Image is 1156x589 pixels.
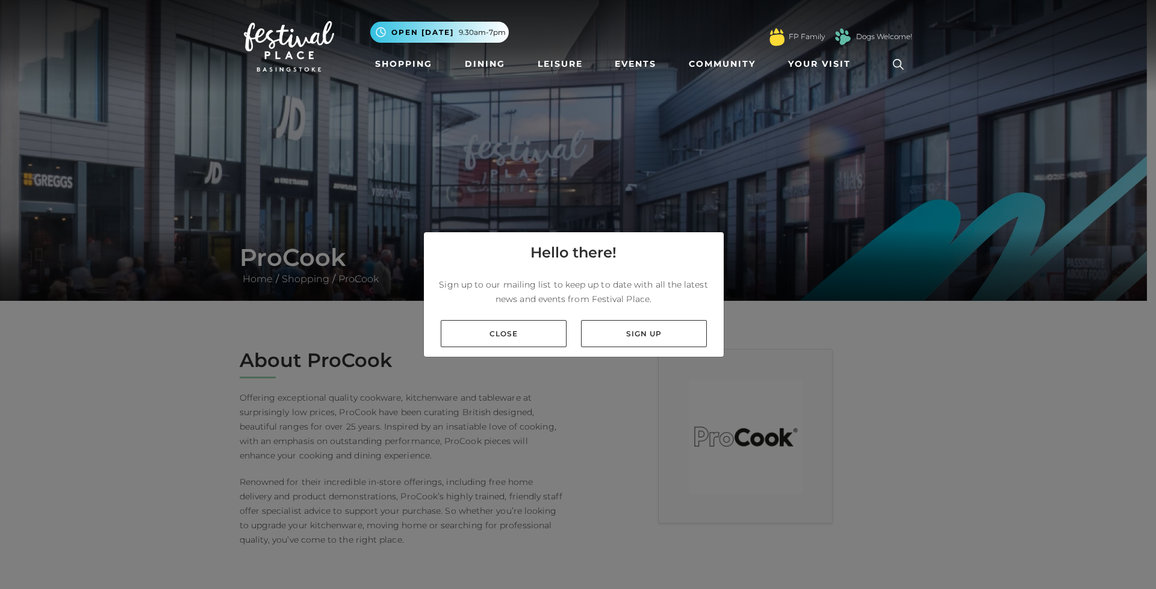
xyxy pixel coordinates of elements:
a: Sign up [581,320,707,347]
a: Community [684,53,760,75]
a: Close [441,320,567,347]
a: Leisure [533,53,588,75]
button: Open [DATE] 9.30am-7pm [370,22,509,43]
a: Shopping [370,53,437,75]
img: Festival Place Logo [244,21,334,72]
span: Your Visit [788,58,851,70]
a: Dining [460,53,510,75]
p: Sign up to our mailing list to keep up to date with all the latest news and events from Festival ... [433,277,714,306]
span: 9.30am-7pm [459,27,506,38]
h4: Hello there! [530,242,617,264]
a: Events [610,53,661,75]
span: Open [DATE] [391,27,454,38]
a: Your Visit [783,53,862,75]
a: Dogs Welcome! [856,31,912,42]
a: FP Family [789,31,825,42]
